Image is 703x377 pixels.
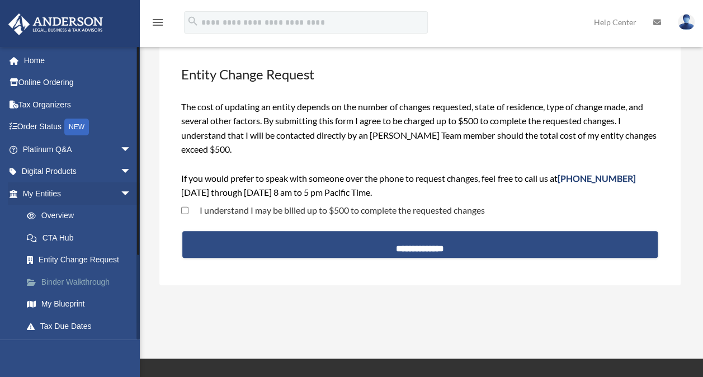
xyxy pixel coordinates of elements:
i: menu [151,16,164,29]
a: Digital Productsarrow_drop_down [8,161,148,183]
span: arrow_drop_down [120,138,143,161]
a: Binder Walkthrough [16,271,148,293]
img: User Pic [678,14,695,30]
a: Online Ordering [8,72,148,94]
a: Platinum Q&Aarrow_drop_down [8,138,148,161]
a: CTA Hub [16,227,148,249]
a: Tax Due Dates [16,315,148,337]
a: My Anderson Teamarrow_drop_down [8,337,148,360]
span: arrow_drop_down [120,182,143,205]
span: [PHONE_NUMBER] [557,173,635,183]
h3: Entity Change Request [180,64,659,85]
div: NEW [64,119,89,135]
a: menu [151,20,164,29]
a: My Blueprint [16,293,148,315]
a: Entity Change Request [16,249,143,271]
a: My Entitiesarrow_drop_down [8,182,148,205]
a: Home [8,49,148,72]
label: I understand I may be billed up to $500 to complete the requested changes [188,206,484,215]
i: search [187,15,199,27]
a: Order StatusNEW [8,116,148,139]
span: The cost of updating an entity depends on the number of changes requested, state of residence, ty... [181,101,656,198]
span: arrow_drop_down [120,161,143,183]
a: Overview [16,205,148,227]
span: arrow_drop_down [120,337,143,360]
a: Tax Organizers [8,93,148,116]
img: Anderson Advisors Platinum Portal [5,13,106,35]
